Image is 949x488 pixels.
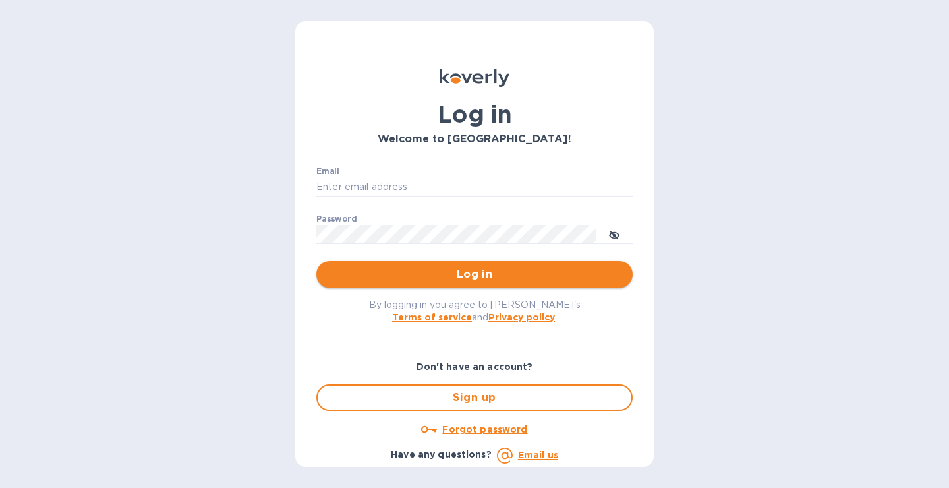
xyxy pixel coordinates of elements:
[442,424,527,435] u: Forgot password
[327,266,622,282] span: Log in
[417,361,533,372] b: Don't have an account?
[328,390,621,406] span: Sign up
[316,215,357,223] label: Password
[316,177,633,197] input: Enter email address
[440,69,509,87] img: Koverly
[391,449,492,460] b: Have any questions?
[392,312,472,322] a: Terms of service
[316,384,633,411] button: Sign up
[316,168,339,175] label: Email
[601,221,627,247] button: toggle password visibility
[488,312,555,322] a: Privacy policy
[316,100,633,128] h1: Log in
[518,450,558,460] a: Email us
[369,299,581,322] span: By logging in you agree to [PERSON_NAME]'s and .
[316,133,633,146] h3: Welcome to [GEOGRAPHIC_DATA]!
[316,261,633,288] button: Log in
